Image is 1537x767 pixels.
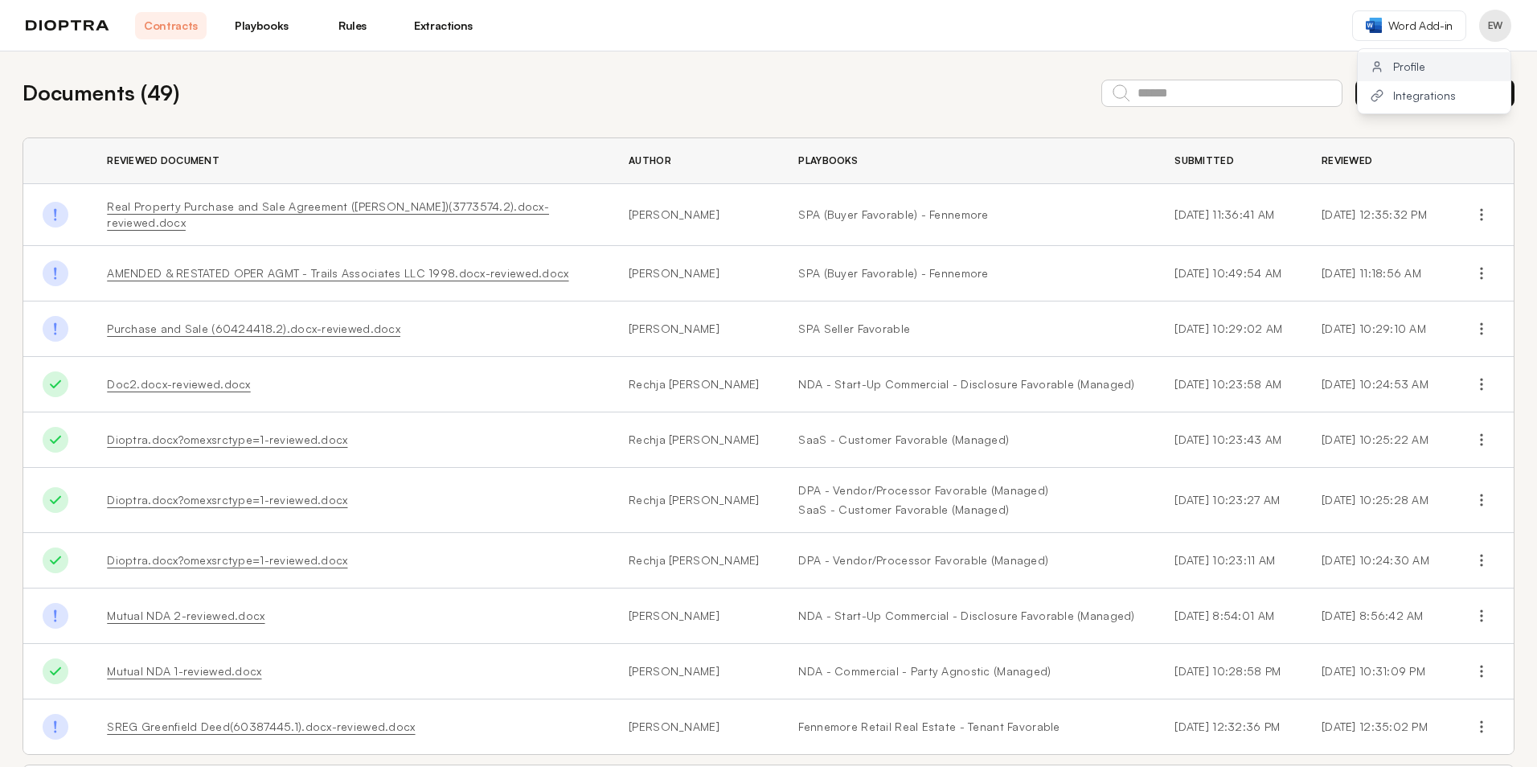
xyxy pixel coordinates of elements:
[1366,18,1382,33] img: word
[226,12,297,39] a: Playbooks
[1302,246,1449,301] td: [DATE] 11:18:56 AM
[1302,357,1449,412] td: [DATE] 10:24:53 AM
[1302,412,1449,468] td: [DATE] 10:25:22 AM
[107,377,250,391] a: Doc2.docx-reviewed.docx
[798,207,1136,223] a: SPA (Buyer Favorable) - Fennemore
[1155,138,1302,184] th: Submitted
[798,376,1136,392] a: NDA - Start-Up Commercial - Disclosure Favorable (Managed)
[88,138,609,184] th: Reviewed Document
[798,321,1136,337] a: SPA Seller Favorable
[43,316,68,342] img: Done
[1302,644,1449,699] td: [DATE] 10:31:09 PM
[1155,468,1302,533] td: [DATE] 10:23:27 AM
[43,548,68,573] img: Done
[43,658,68,684] img: Done
[1302,533,1449,589] td: [DATE] 10:24:30 AM
[609,246,779,301] td: [PERSON_NAME]
[798,265,1136,281] a: SPA (Buyer Favorable) - Fennemore
[107,553,347,567] a: Dioptra.docx?omexsrctype=1-reviewed.docx
[1302,184,1449,246] td: [DATE] 12:35:32 PM
[609,533,779,589] td: Rechja [PERSON_NAME]
[107,493,347,507] a: Dioptra.docx?omexsrctype=1-reviewed.docx
[43,427,68,453] img: Done
[43,371,68,397] img: Done
[798,719,1136,735] a: Fennemore Retail Real Estate - Tenant Favorable
[135,12,207,39] a: Contracts
[609,699,779,755] td: [PERSON_NAME]
[107,322,400,335] a: Purchase and Sale (60424418.2).docx-reviewed.docx
[1358,52,1510,81] button: Profile
[1302,138,1449,184] th: Reviewed
[107,720,415,733] a: SREG Greenfield Deed(60387445.1).docx-reviewed.docx
[107,433,347,446] a: Dioptra.docx?omexsrctype=1-reviewed.docx
[43,603,68,629] img: Done
[1155,589,1302,644] td: [DATE] 8:54:01 AM
[609,184,779,246] td: [PERSON_NAME]
[408,12,479,39] a: Extractions
[107,266,568,280] a: AMENDED & RESTATED OPER AGMT - Trails Associates LLC 1998.docx-reviewed.docx
[609,589,779,644] td: [PERSON_NAME]
[1302,589,1449,644] td: [DATE] 8:56:42 AM
[1155,184,1302,246] td: [DATE] 11:36:41 AM
[609,644,779,699] td: [PERSON_NAME]
[1358,81,1510,110] button: Integrations
[1155,246,1302,301] td: [DATE] 10:49:54 AM
[798,552,1136,568] a: DPA - Vendor/Processor Favorable (Managed)
[1155,699,1302,755] td: [DATE] 12:32:36 PM
[798,608,1136,624] a: NDA - Start-Up Commercial - Disclosure Favorable (Managed)
[1155,533,1302,589] td: [DATE] 10:23:11 AM
[107,664,261,678] a: Mutual NDA 1-reviewed.docx
[1155,357,1302,412] td: [DATE] 10:23:58 AM
[317,12,388,39] a: Rules
[798,663,1136,679] a: NDA - Commercial - Party Agnostic (Managed)
[609,468,779,533] td: Rechja [PERSON_NAME]
[609,357,779,412] td: Rechja [PERSON_NAME]
[43,202,68,228] img: Done
[107,199,549,229] a: Real Property Purchase and Sale Agreement ([PERSON_NAME])(3773574.2).docx-reviewed.docx
[798,502,1136,518] a: SaaS - Customer Favorable (Managed)
[1155,412,1302,468] td: [DATE] 10:23:43 AM
[1155,301,1302,357] td: [DATE] 10:29:02 AM
[1302,468,1449,533] td: [DATE] 10:25:28 AM
[107,609,264,622] a: Mutual NDA 2-reviewed.docx
[1302,301,1449,357] td: [DATE] 10:29:10 AM
[609,301,779,357] td: [PERSON_NAME]
[779,138,1155,184] th: Playbooks
[1302,699,1449,755] td: [DATE] 12:35:02 PM
[609,138,779,184] th: Author
[43,260,68,286] img: Done
[43,487,68,513] img: Done
[1352,10,1466,41] a: Word Add-in
[1479,10,1511,42] button: Profile menu
[798,482,1136,498] a: DPA - Vendor/Processor Favorable (Managed)
[26,20,109,31] img: logo
[1388,18,1453,34] span: Word Add-in
[43,714,68,740] img: Done
[23,77,179,109] h2: Documents ( 49 )
[609,412,779,468] td: Rechja [PERSON_NAME]
[1155,644,1302,699] td: [DATE] 10:28:58 PM
[798,432,1136,448] a: SaaS - Customer Favorable (Managed)
[1355,80,1514,107] button: Review New Document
